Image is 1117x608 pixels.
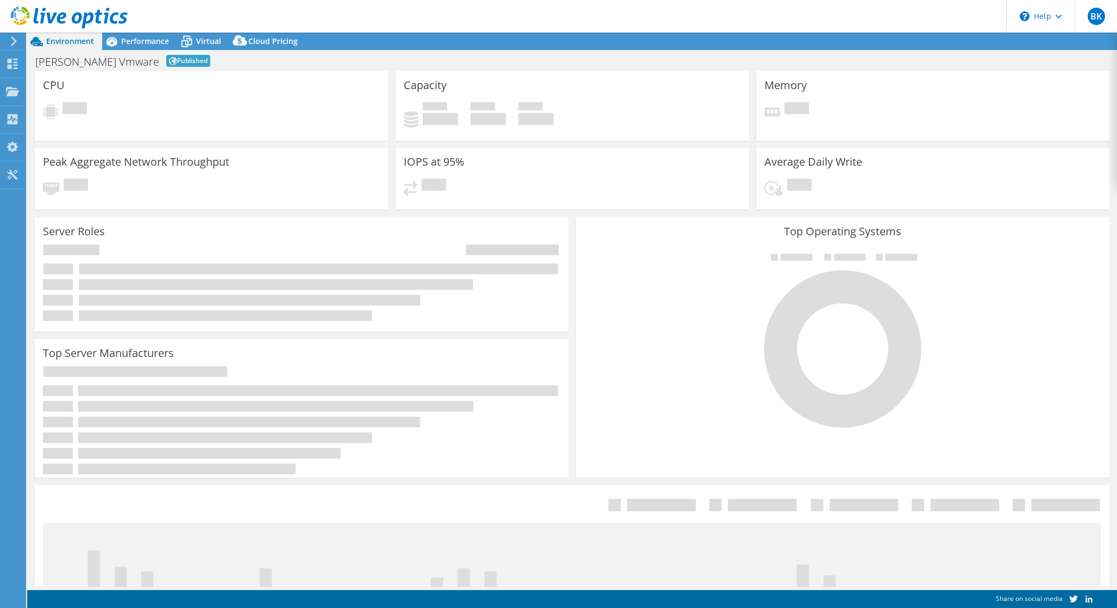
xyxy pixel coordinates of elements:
span: Pending [785,102,809,117]
h3: IOPS at 95% [404,156,465,168]
span: Performance [121,36,169,46]
h4: 0 GiB [423,113,458,125]
span: Total [518,102,543,113]
span: Pending [64,179,88,193]
span: Pending [422,179,446,193]
h1: [PERSON_NAME] Vmware [35,57,159,67]
span: Pending [787,179,812,193]
h3: Capacity [404,79,447,91]
span: Virtual [196,36,221,46]
h3: CPU [43,79,65,91]
h3: Top Server Manufacturers [43,347,174,359]
span: Pending [62,102,87,117]
h3: Top Operating Systems [584,225,1101,237]
span: Share on social media [996,594,1063,603]
h3: Memory [764,79,807,91]
span: Free [470,102,495,113]
span: Environment [46,36,94,46]
h3: Average Daily Write [764,156,862,168]
h3: Server Roles [43,225,105,237]
span: BK [1088,8,1105,25]
span: Published [166,55,210,67]
h4: 0 GiB [518,113,554,125]
h4: 0 GiB [470,113,506,125]
h3: Peak Aggregate Network Throughput [43,156,229,168]
span: Cloud Pricing [248,36,298,46]
span: Used [423,102,447,113]
svg: \n [1020,11,1030,21]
